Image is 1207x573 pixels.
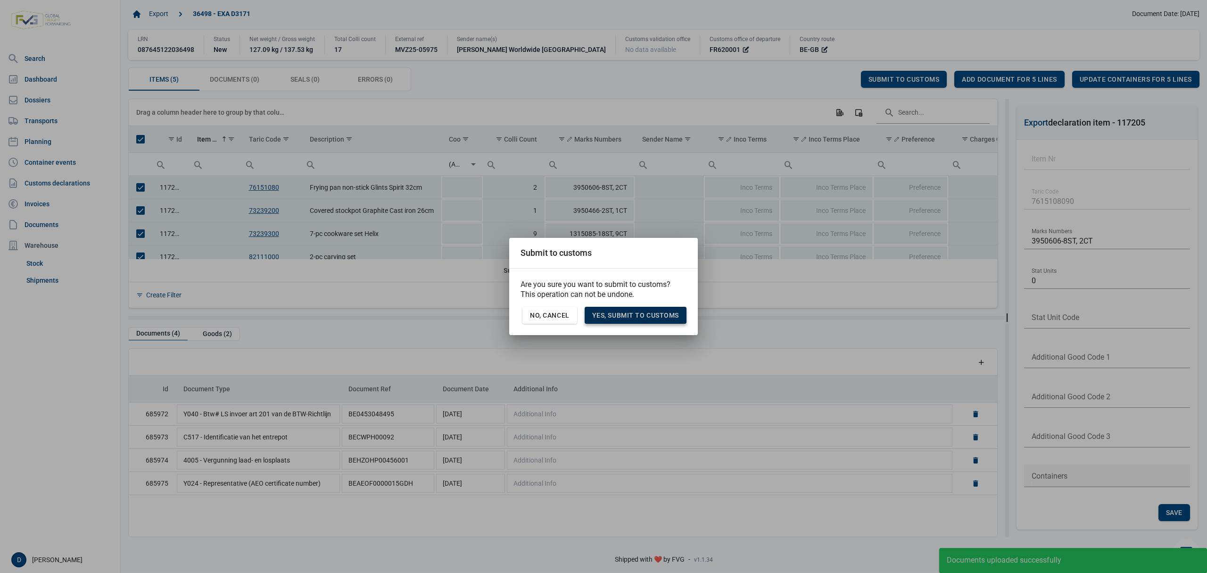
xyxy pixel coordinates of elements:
[522,307,577,324] div: No, Cancel
[592,312,679,319] span: Yes, Submit to customs
[585,307,686,324] div: Yes, Submit to customs
[521,247,592,258] div: Submit to customs
[521,280,686,299] p: Are you sure you want to submit to customs? This operation can not be undone.
[530,312,570,319] span: No, Cancel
